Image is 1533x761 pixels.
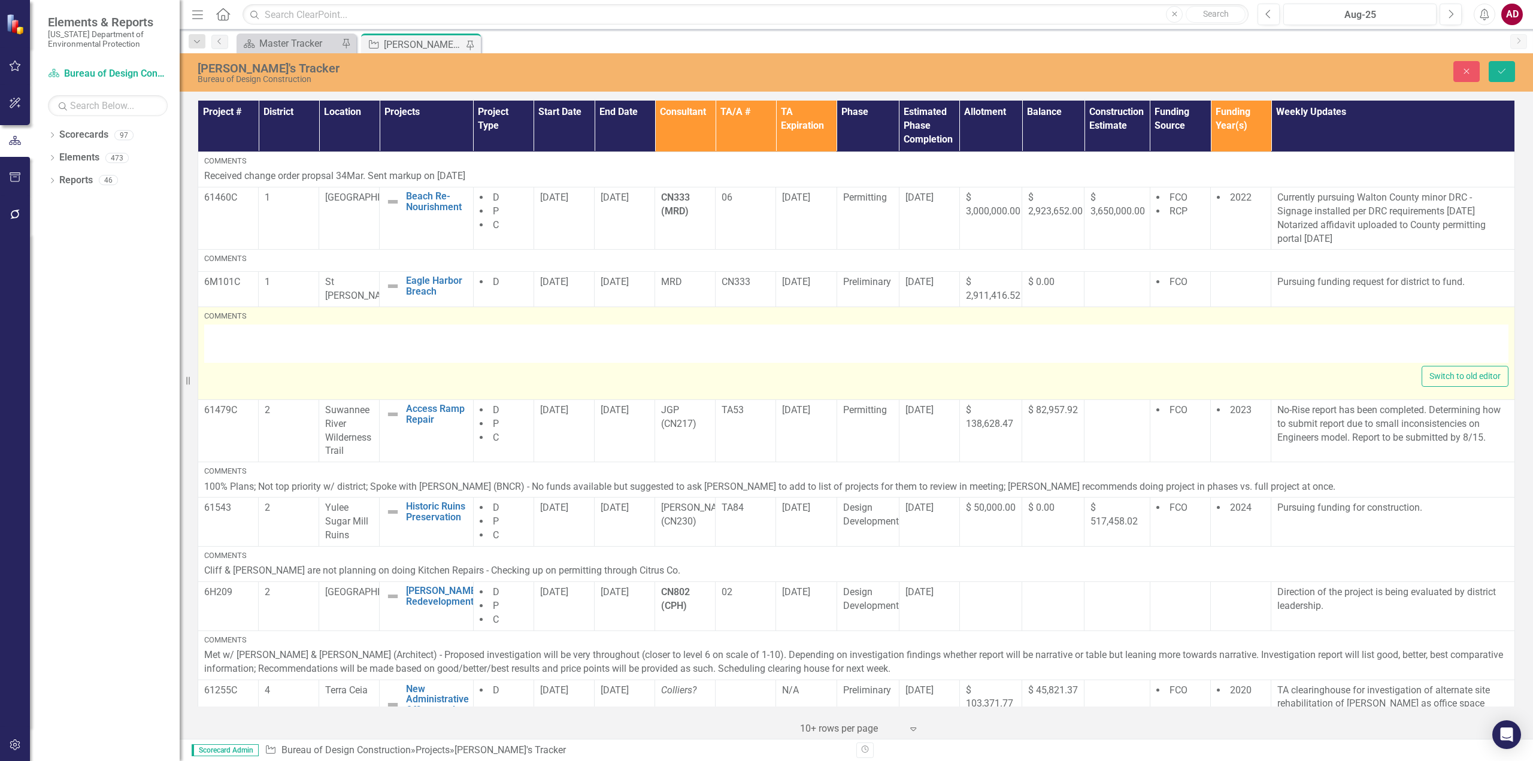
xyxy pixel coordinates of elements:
[1422,366,1508,387] button: Switch to old editor
[204,404,252,417] p: 61479C
[843,586,899,611] span: Design Development
[493,418,499,429] span: P
[386,279,400,293] img: Not Defined
[1090,192,1145,217] span: $ 3,650,000.00
[1203,9,1229,19] span: Search
[782,192,810,203] span: [DATE]
[782,502,810,513] span: [DATE]
[1287,8,1432,22] div: Aug-25
[540,276,568,287] span: [DATE]
[1028,276,1055,287] span: $ 0.00
[243,4,1249,25] input: Search ClearPoint...
[661,586,690,611] strong: CN802 (CPH)
[1501,4,1523,25] button: AD
[601,502,629,513] span: [DATE]
[204,275,252,289] p: 6M101C
[722,191,769,205] p: 06
[406,501,466,522] a: Historic Ruins Preservation
[204,648,1508,676] p: Met w/ [PERSON_NAME] & [PERSON_NAME] (Architect) - Proposed investigation will be very throughout...
[48,95,168,116] input: Search Below...
[325,502,368,541] span: Yulee Sugar Mill Ruins
[325,192,416,203] span: [GEOGRAPHIC_DATA]
[406,684,469,726] a: New Administrative Offices and Shop
[1230,502,1252,513] span: 2024
[966,276,1020,301] span: $ 2,911,416.52
[601,404,629,416] span: [DATE]
[204,311,1508,322] div: Comments
[843,684,891,696] span: Preliminary
[259,36,338,51] div: Master Tracker
[1277,275,1508,289] p: Pursuing funding request for district to fund.
[966,404,1013,429] span: $ 138,628.47
[843,192,887,203] span: Permitting
[204,501,252,515] p: 61543
[240,36,338,51] a: Master Tracker
[1277,586,1508,613] p: Direction of the project is being evaluated by district leadership.
[265,586,270,598] span: 2
[493,276,499,287] span: D
[843,404,887,416] span: Permitting
[455,744,566,756] div: [PERSON_NAME]'s Tracker
[1230,192,1252,203] span: 2022
[601,192,629,203] span: [DATE]
[661,192,690,217] strong: CN333 (MRD)
[1230,404,1252,416] span: 2023
[198,75,945,84] div: Bureau of Design Construction
[1277,684,1508,725] p: TA clearinghouse for investigation of alternate site rehabilitation of [PERSON_NAME] as office sp...
[493,586,499,598] span: D
[722,404,769,417] p: TA53
[601,684,629,696] span: [DATE]
[493,684,499,696] span: D
[1277,501,1508,515] p: Pursuing funding for construction.
[198,62,945,75] div: [PERSON_NAME]'s Tracker
[1028,192,1083,217] span: $ 2,923,652.00
[540,404,568,416] span: [DATE]
[265,744,847,757] div: » »
[1230,684,1252,696] span: 2020
[386,698,400,712] img: Not Defined
[105,153,129,163] div: 473
[325,276,397,301] span: St [PERSON_NAME]
[661,501,709,529] p: [PERSON_NAME] (CN230)
[1170,684,1187,696] span: FCO
[59,151,99,165] a: Elements
[204,635,1508,645] div: Comments
[204,156,1508,166] div: Comments
[204,564,1508,578] p: Cliff & [PERSON_NAME] are not planning on doing Kitchen Repairs - Checking up on permitting throu...
[204,550,1508,561] div: Comments
[48,29,168,49] small: [US_STATE] Department of Environmental Protection
[540,502,568,513] span: [DATE]
[966,502,1016,513] span: $ 50,000.00
[204,466,1508,477] div: Comments
[325,404,371,457] span: Suwannee River Wilderness Trail
[1170,404,1187,416] span: FCO
[1170,192,1187,203] span: FCO
[1028,404,1078,416] span: $ 82,957.92
[6,13,27,34] img: ClearPoint Strategy
[905,276,934,287] span: [DATE]
[384,37,463,52] div: [PERSON_NAME]'s Tracker
[416,744,450,756] a: Projects
[1186,6,1246,23] button: Search
[493,192,499,203] span: D
[325,684,368,696] span: Terra Ceia
[493,205,499,217] span: P
[281,744,411,756] a: Bureau of Design Construction
[59,128,108,142] a: Scorecards
[661,404,709,431] p: JGP (CN217)
[661,275,709,289] p: MRD
[905,684,934,696] span: [DATE]
[1277,191,1508,245] p: Currently pursuing Walton County minor DRC - Signage installed per DRC requirements [DATE] Notari...
[843,502,899,527] span: Design Development
[265,684,270,696] span: 4
[540,684,568,696] span: [DATE]
[265,404,270,416] span: 2
[386,407,400,422] img: Not Defined
[204,684,252,698] p: 61255C
[406,275,466,296] a: Eagle Harbor Breach
[493,516,499,527] span: P
[204,191,252,205] p: 61460C
[265,192,270,203] span: 1
[325,586,416,598] span: [GEOGRAPHIC_DATA]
